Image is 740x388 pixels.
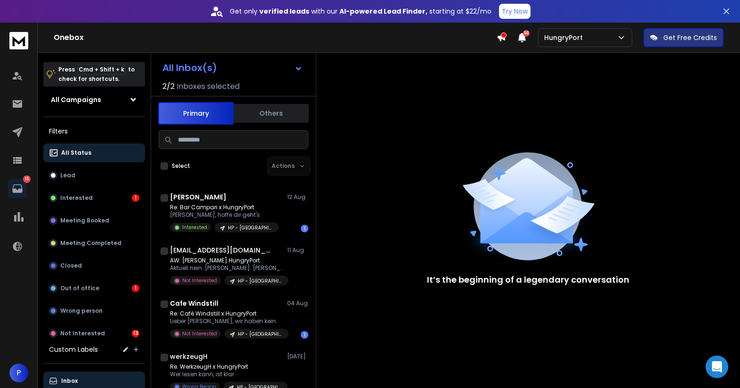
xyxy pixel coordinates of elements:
[61,377,78,385] p: Inbox
[8,179,27,198] a: 15
[499,4,531,19] button: Try Now
[706,356,728,378] div: Open Intercom Messenger
[233,103,309,124] button: Others
[49,345,98,354] h3: Custom Labels
[663,33,717,42] p: Get Free Credits
[43,125,145,138] h3: Filters
[51,95,101,104] h1: All Campaigns
[23,175,31,183] p: 15
[228,224,273,231] p: HP - [GEOGRAPHIC_DATA]
[9,364,28,382] button: P
[58,65,135,84] p: Press to check for shortcuts.
[170,257,283,264] p: AW: [PERSON_NAME] HungryPort
[43,279,145,298] button: Out of office1
[287,353,308,360] p: [DATE]
[158,102,233,125] button: Primary
[60,172,75,179] p: Lead
[170,352,208,361] h1: werkzeugH
[287,193,308,201] p: 12 Aug
[60,239,121,247] p: Meeting Completed
[172,162,190,170] label: Select
[170,204,279,211] p: Re: Bar Campari x HungryPort
[132,330,139,337] div: 13
[238,277,283,285] p: HP - [GEOGRAPHIC_DATA]
[155,58,310,77] button: All Inbox(s)
[427,273,629,286] p: It’s the beginning of a legendary conversation
[43,234,145,253] button: Meeting Completed
[43,301,145,320] button: Wrong person
[177,81,240,92] h3: Inboxes selected
[43,211,145,230] button: Meeting Booked
[43,90,145,109] button: All Campaigns
[162,63,217,72] h1: All Inbox(s)
[43,256,145,275] button: Closed
[60,262,82,269] p: Closed
[43,324,145,343] button: Not Interested13
[287,300,308,307] p: 04 Aug
[43,143,145,162] button: All Status
[60,307,103,315] p: Wrong person
[523,30,530,37] span: 50
[60,194,93,202] p: Interested
[9,32,28,49] img: logo
[182,277,217,284] p: Not Interested
[301,331,308,339] div: 1
[170,192,226,202] h1: [PERSON_NAME]
[182,224,207,231] p: Interested
[170,371,283,378] p: Wer lesen kann, ist klar
[60,217,109,224] p: Meeting Booked
[162,81,175,92] span: 2 / 2
[544,33,587,42] p: HungryPort
[54,32,497,43] h1: Onebox
[60,285,99,292] p: Out of office
[259,7,309,16] strong: verified leads
[170,310,283,317] p: Re: Café Windstill x HungryPort
[230,7,491,16] p: Get only with our starting at $22/mo
[170,245,273,255] h1: [EMAIL_ADDRESS][DOMAIN_NAME]
[301,225,308,232] div: 1
[170,299,218,308] h1: Cafe Windstill
[643,28,724,47] button: Get Free Credits
[60,330,105,337] p: Not Interested
[170,363,283,371] p: Re: WerkzeugH x HungryPort
[502,7,528,16] p: Try Now
[170,317,283,325] p: Lieber [PERSON_NAME], wir haben kein
[43,189,145,207] button: Interested1
[132,285,139,292] div: 1
[132,194,139,202] div: 1
[170,211,279,219] p: [PERSON_NAME], hoffe dir geht's
[170,264,283,272] p: Aktuell nein. [PERSON_NAME]: [PERSON_NAME]
[287,246,308,254] p: 11 Aug
[339,7,427,16] strong: AI-powered Lead Finder,
[182,330,217,337] p: Not Interested
[77,64,126,75] span: Cmd + Shift + k
[43,166,145,185] button: Lead
[238,331,283,338] p: HP - [GEOGRAPHIC_DATA]
[61,149,91,157] p: All Status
